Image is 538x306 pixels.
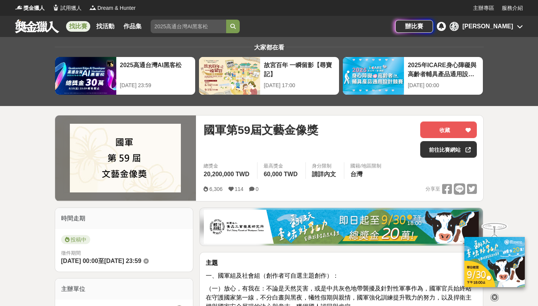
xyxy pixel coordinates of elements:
[204,210,479,244] img: b0ef2173-5a9d-47ad-b0e3-de335e335c0a.jpg
[473,4,494,12] a: 主辦專區
[104,258,141,264] span: [DATE] 23:59
[264,61,335,78] div: 故宮百年 一瞬留影【尋寶記】
[256,186,259,192] span: 0
[264,171,298,177] span: 60,000 TWD
[264,81,335,89] div: [DATE] 17:00
[61,250,81,256] span: 徵件期間
[52,4,60,11] img: Logo
[15,4,23,11] img: Logo
[252,44,286,51] span: 大家都在看
[502,4,523,12] a: 服務介紹
[350,171,362,177] span: 台灣
[61,235,90,244] span: 投稿中
[120,21,145,32] a: 作品集
[98,258,104,264] span: 至
[70,124,181,192] img: Cover Image
[462,22,513,31] div: [PERSON_NAME]
[55,208,193,229] div: 時間走期
[93,21,117,32] a: 找活動
[151,20,226,33] input: 2025高通台灣AI黑客松
[66,21,90,32] a: 找比賽
[203,121,318,138] span: 國軍第59屆文藝金像獎
[342,57,483,95] a: 2025年ICARE身心障礙與高齡者輔具產品通用設計競賽[DATE] 00:00
[199,57,339,95] a: 故宮百年 一瞬留影【尋寶記】[DATE] 17:00
[464,237,525,287] img: ff197300-f8ee-455f-a0ae-06a3645bc375.jpg
[55,57,196,95] a: 2025高通台灣AI黑客松[DATE] 23:59
[450,22,459,31] div: 蔡
[52,4,82,12] a: Logo試用獵人
[89,4,97,11] img: Logo
[55,278,193,300] div: 主辦單位
[350,162,381,170] div: 國籍/地區限制
[420,121,477,138] button: 收藏
[425,183,440,195] span: 分享至
[61,258,98,264] span: [DATE] 00:00
[312,162,338,170] div: 身分限制
[60,4,82,12] span: 試用獵人
[203,162,251,170] span: 總獎金
[15,4,45,12] a: Logo獎金獵人
[97,4,136,12] span: Dream & Hunter
[209,186,222,192] span: 6,306
[120,61,191,78] div: 2025高通台灣AI黑客松
[89,4,136,12] a: LogoDream & Hunter
[264,162,299,170] span: 最高獎金
[120,81,191,89] div: [DATE] 23:59
[206,272,339,279] span: 一、國軍組及社會組（創作者可自選主題創作）：
[408,81,479,89] div: [DATE] 00:00
[408,61,479,78] div: 2025年ICARE身心障礙與高齡者輔具產品通用設計競賽
[235,186,244,192] span: 114
[312,171,336,177] span: 請詳內文
[420,141,477,158] a: 前往比賽網站
[206,260,218,266] strong: 主題
[23,4,45,12] span: 獎金獵人
[395,20,433,33] a: 辦比賽
[203,171,249,177] span: 20,200,000 TWD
